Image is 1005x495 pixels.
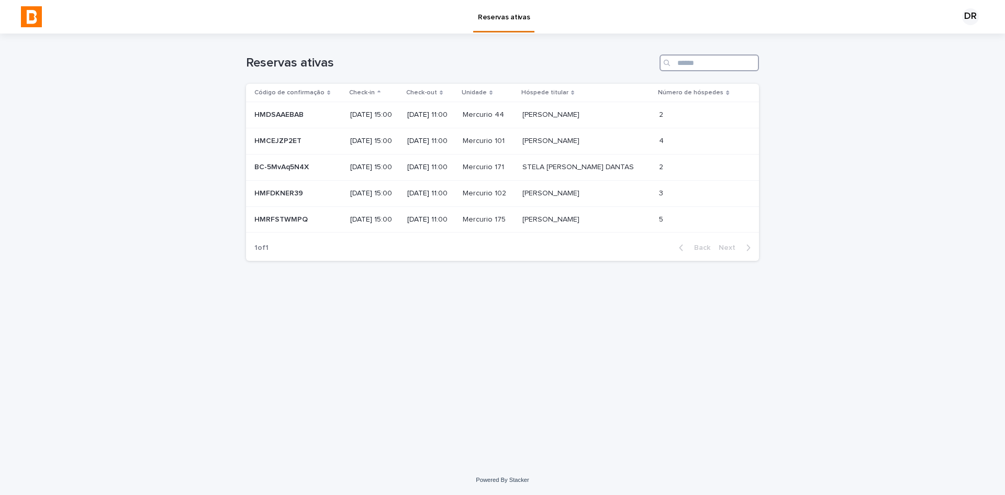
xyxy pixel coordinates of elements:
[522,135,582,146] p: [PERSON_NAME]
[246,180,759,206] tr: HMFDKNER39HMFDKNER39 [DATE] 15:00[DATE] 11:00Mercurio 102Mercurio 102 [PERSON_NAME][PERSON_NAME] 33
[254,187,305,198] p: HMFDKNER39
[659,213,665,224] p: 5
[463,187,508,198] p: Mercurio 102
[246,102,759,128] tr: HMDSAAEBABHMDSAAEBAB [DATE] 15:00[DATE] 11:00Mercurio 44Mercurio 44 [PERSON_NAME][PERSON_NAME] 22
[671,243,714,252] button: Back
[254,135,304,146] p: HMCEJZP2ET
[407,215,454,224] p: [DATE] 11:00
[246,128,759,155] tr: HMCEJZP2ETHMCEJZP2ET [DATE] 15:00[DATE] 11:00Mercurio 101Mercurio 101 [PERSON_NAME][PERSON_NAME] 44
[719,244,742,251] span: Next
[407,163,454,172] p: [DATE] 11:00
[658,87,723,98] p: Número de hóspedes
[406,87,437,98] p: Check-out
[522,213,582,224] p: [PERSON_NAME]
[254,213,310,224] p: HMRFSTWMPQ
[407,111,454,119] p: [DATE] 11:00
[350,189,399,198] p: [DATE] 15:00
[350,111,399,119] p: [DATE] 15:00
[714,243,759,252] button: Next
[463,161,506,172] p: Mercurio 171
[350,215,399,224] p: [DATE] 15:00
[522,187,582,198] p: [PERSON_NAME]
[254,108,306,119] p: HMDSAAEBAB
[21,6,42,27] img: NnDbqpVWR6iGvzpSnmHx
[350,137,399,146] p: [DATE] 15:00
[463,108,506,119] p: Mercurio 44
[962,8,979,25] div: DR
[463,213,508,224] p: Mercurio 175
[659,108,665,119] p: 2
[407,137,454,146] p: [DATE] 11:00
[522,161,636,172] p: STELA [PERSON_NAME] DANTAS
[407,189,454,198] p: [DATE] 11:00
[688,244,710,251] span: Back
[254,161,311,172] p: BC-5MvAq5N4X
[659,187,665,198] p: 3
[246,56,655,71] h1: Reservas ativas
[522,108,582,119] p: [PERSON_NAME]
[246,206,759,233] tr: HMRFSTWMPQHMRFSTWMPQ [DATE] 15:00[DATE] 11:00Mercurio 175Mercurio 175 [PERSON_NAME][PERSON_NAME] 55
[350,163,399,172] p: [DATE] 15:00
[246,235,277,261] p: 1 of 1
[659,135,666,146] p: 4
[462,87,487,98] p: Unidade
[521,87,568,98] p: Hóspede titular
[463,135,507,146] p: Mercurio 101
[349,87,375,98] p: Check-in
[476,477,529,483] a: Powered By Stacker
[254,87,325,98] p: Código de confirmação
[246,154,759,180] tr: BC-5MvAq5N4XBC-5MvAq5N4X [DATE] 15:00[DATE] 11:00Mercurio 171Mercurio 171 STELA [PERSON_NAME] DAN...
[659,161,665,172] p: 2
[660,54,759,71] input: Search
